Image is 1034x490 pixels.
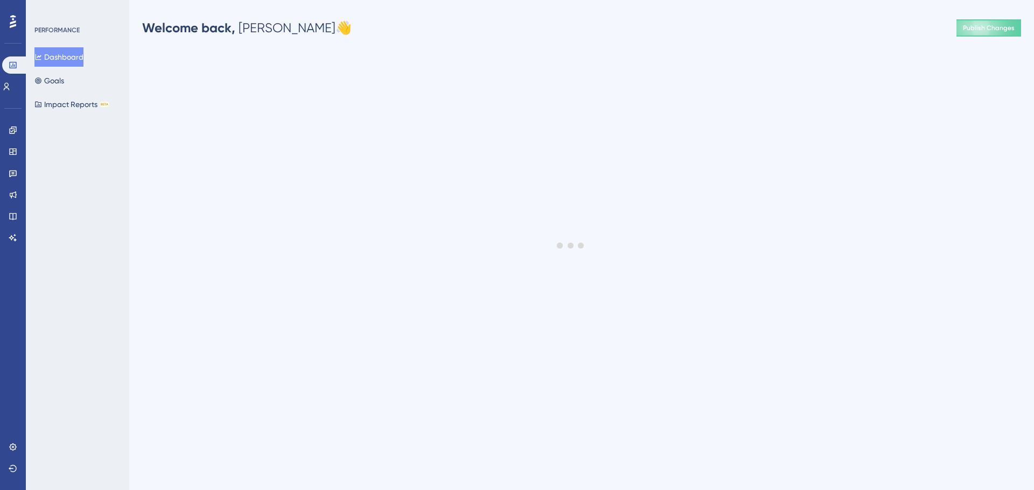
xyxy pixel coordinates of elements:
div: BETA [100,102,109,107]
button: Goals [34,71,64,90]
span: Publish Changes [963,24,1015,32]
button: Dashboard [34,47,83,67]
div: [PERSON_NAME] 👋 [142,19,352,37]
div: PERFORMANCE [34,26,80,34]
span: Welcome back, [142,20,235,35]
button: Impact ReportsBETA [34,95,109,114]
button: Publish Changes [956,19,1021,37]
